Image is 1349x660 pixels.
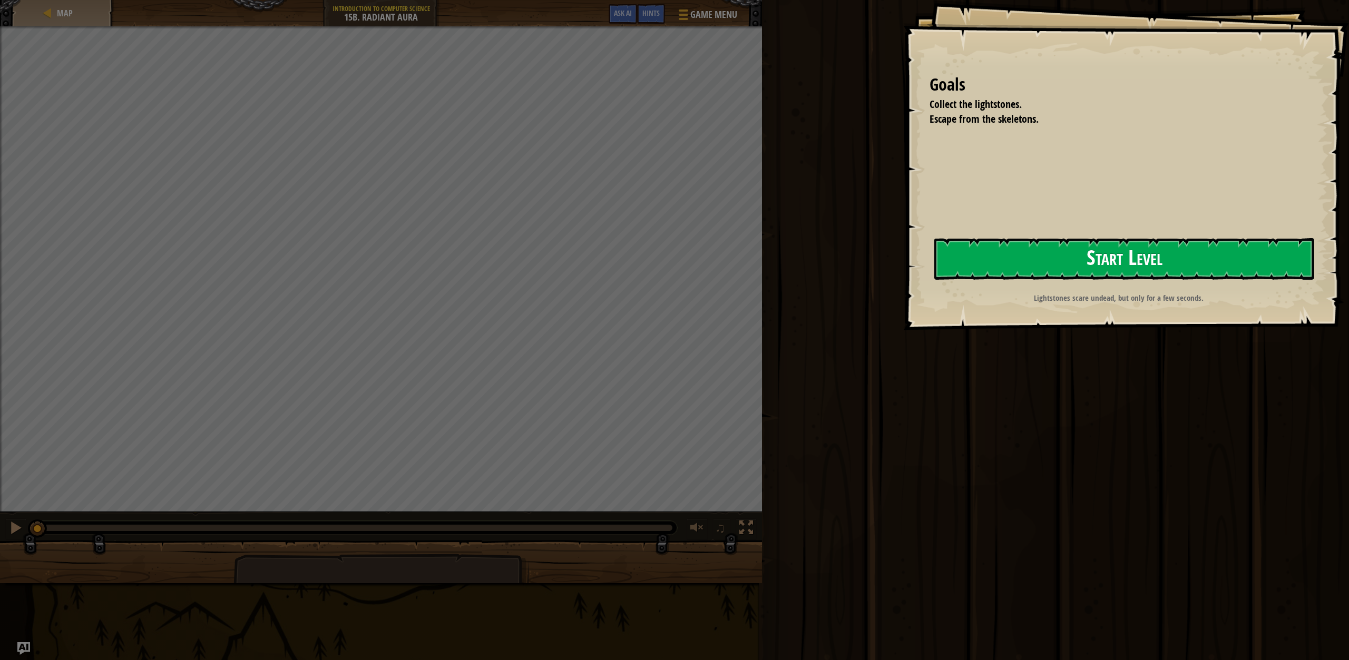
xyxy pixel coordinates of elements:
span: Map [57,7,73,19]
button: Toggle fullscreen [736,518,757,540]
button: Start Level [934,238,1314,280]
button: Adjust volume [687,518,708,540]
button: Ask AI [17,642,30,655]
button: Game Menu [670,4,744,29]
button: Ask AI [609,4,637,24]
li: Collect the lightstones. [916,97,1309,112]
button: Ctrl + P: Pause [5,518,26,540]
button: ♫ [713,518,731,540]
span: Collect the lightstones. [930,97,1022,111]
p: Lightstones scare undead, but only for a few seconds. [928,292,1308,303]
span: ♫ [715,520,726,536]
div: Goals [930,73,1312,97]
span: Ask AI [614,8,632,18]
span: Escape from the skeletons. [930,112,1039,126]
li: Escape from the skeletons. [916,112,1309,127]
a: Map [54,7,73,19]
span: Hints [642,8,660,18]
span: Game Menu [690,8,737,22]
